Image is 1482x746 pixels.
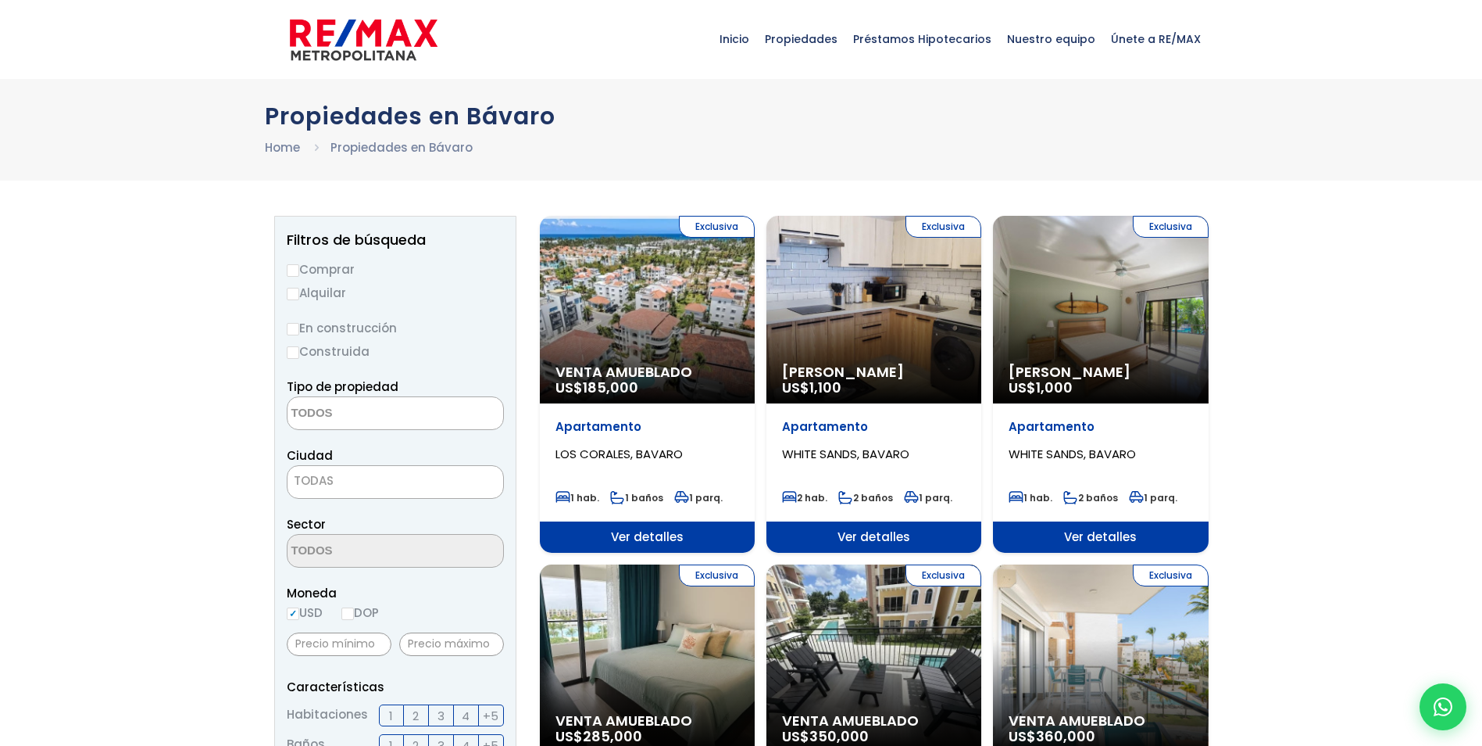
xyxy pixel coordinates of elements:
span: US$ [1009,726,1095,746]
span: 3 [437,706,445,726]
span: Nuestro equipo [999,16,1103,63]
span: TODAS [287,470,503,492]
span: Exclusiva [679,216,755,238]
p: Apartamento [1009,419,1192,435]
span: Venta Amueblado [782,713,966,729]
span: US$ [782,378,841,397]
span: 1 parq. [674,491,723,504]
span: 1,000 [1036,378,1073,397]
label: USD [287,603,323,622]
span: Exclusiva [905,216,981,238]
p: Apartamento [555,419,739,435]
p: Características [287,677,504,697]
span: 1 baños [610,491,663,504]
span: US$ [555,378,638,397]
span: Ver detalles [993,522,1208,553]
img: remax-metropolitana-logo [290,16,437,63]
span: US$ [782,726,869,746]
span: Exclusiva [679,565,755,586]
span: 2 [412,706,419,726]
span: 360,000 [1036,726,1095,746]
span: Propiedades [757,16,845,63]
h1: Propiedades en Bávaro [265,102,1218,130]
label: Comprar [287,260,504,279]
input: Construida [287,346,299,359]
span: WHITE SANDS, BAVARO [1009,446,1136,462]
input: USD [287,608,299,620]
a: Exclusiva [PERSON_NAME] US$1,100 Apartamento WHITE SANDS, BAVARO 2 hab. 2 baños 1 parq. Ver detalles [766,216,981,553]
input: En construcción [287,323,299,335]
span: 285,000 [583,726,642,746]
a: Exclusiva [PERSON_NAME] US$1,000 Apartamento WHITE SANDS, BAVARO 1 hab. 2 baños 1 parq. Ver detalles [993,216,1208,553]
span: [PERSON_NAME] [1009,364,1192,380]
textarea: Search [287,397,439,431]
label: Construida [287,342,504,361]
span: 1,100 [809,378,841,397]
p: Apartamento [782,419,966,435]
span: 1 parq. [904,491,952,504]
span: Venta Amueblado [555,713,739,729]
span: Únete a RE/MAX [1103,16,1209,63]
input: Precio máximo [399,633,504,656]
span: Exclusiva [1133,565,1209,586]
span: Inicio [712,16,757,63]
span: 350,000 [809,726,869,746]
input: Precio mínimo [287,633,391,656]
label: DOP [341,603,379,622]
span: Venta Amueblado [1009,713,1192,729]
label: En construcción [287,318,504,338]
span: 185,000 [583,378,638,397]
span: US$ [555,726,642,746]
span: TODAS [294,472,334,489]
textarea: Search [287,535,439,568]
span: Sector [287,516,326,533]
span: 1 hab. [1009,491,1052,504]
span: Moneda [287,583,504,603]
span: 4 [462,706,470,726]
label: Alquilar [287,283,504,303]
span: 1 hab. [555,491,599,504]
span: [PERSON_NAME] [782,364,966,380]
span: Préstamos Hipotecarios [845,16,999,63]
span: +5 [483,706,498,726]
span: 2 baños [1063,491,1118,504]
span: 1 [389,706,393,726]
span: US$ [1009,378,1073,397]
input: Alquilar [287,288,299,300]
span: Habitaciones [287,705,368,726]
span: LOS CORALES, BAVARO [555,446,683,462]
span: Ver detalles [766,522,981,553]
span: Exclusiva [1133,216,1209,238]
span: Tipo de propiedad [287,378,398,395]
span: Ciudad [287,447,333,464]
h2: Filtros de búsqueda [287,232,504,248]
span: Exclusiva [905,565,981,586]
li: Propiedades en Bávaro [330,138,473,157]
span: WHITE SANDS, BAVARO [782,446,909,462]
input: DOP [341,608,354,620]
input: Comprar [287,264,299,277]
span: Venta Amueblado [555,364,739,380]
span: 2 baños [838,491,893,504]
span: TODAS [287,465,504,499]
span: Ver detalles [540,522,755,553]
span: 2 hab. [782,491,827,504]
a: Home [265,139,300,156]
a: Exclusiva Venta Amueblado US$185,000 Apartamento LOS CORALES, BAVARO 1 hab. 1 baños 1 parq. Ver d... [540,216,755,553]
span: 1 parq. [1129,491,1177,504]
